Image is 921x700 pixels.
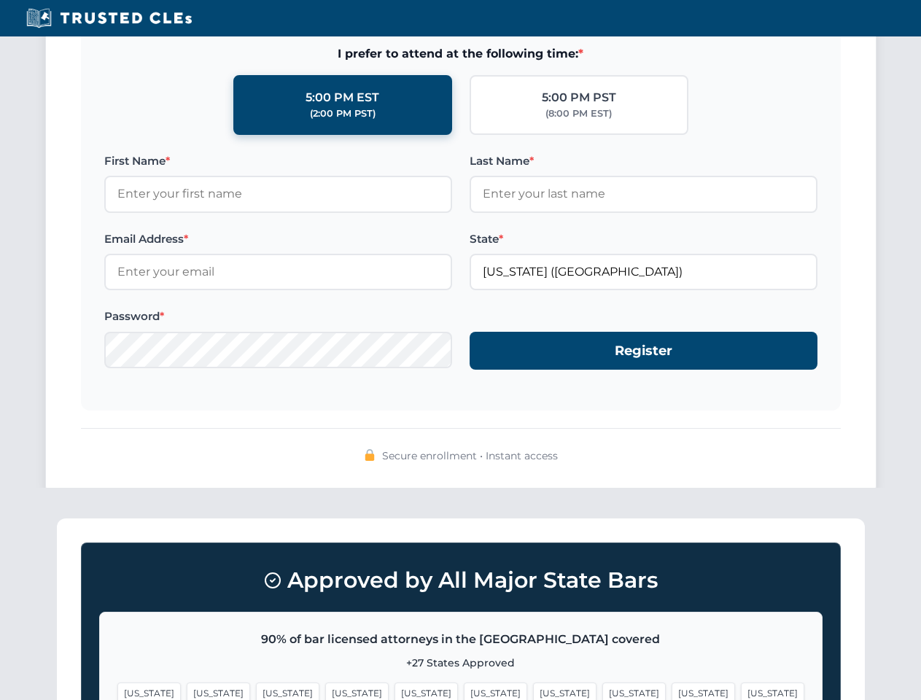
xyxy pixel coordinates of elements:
[99,561,823,600] h3: Approved by All Major State Bars
[364,449,376,461] img: 🔒
[22,7,196,29] img: Trusted CLEs
[545,106,612,121] div: (8:00 PM EST)
[104,176,452,212] input: Enter your first name
[470,152,817,170] label: Last Name
[104,308,452,325] label: Password
[104,254,452,290] input: Enter your email
[104,152,452,170] label: First Name
[470,176,817,212] input: Enter your last name
[306,88,379,107] div: 5:00 PM EST
[310,106,376,121] div: (2:00 PM PST)
[104,230,452,248] label: Email Address
[117,630,804,649] p: 90% of bar licensed attorneys in the [GEOGRAPHIC_DATA] covered
[470,332,817,370] button: Register
[104,44,817,63] span: I prefer to attend at the following time:
[542,88,616,107] div: 5:00 PM PST
[382,448,558,464] span: Secure enrollment • Instant access
[470,230,817,248] label: State
[117,655,804,671] p: +27 States Approved
[470,254,817,290] input: Washington (WA)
